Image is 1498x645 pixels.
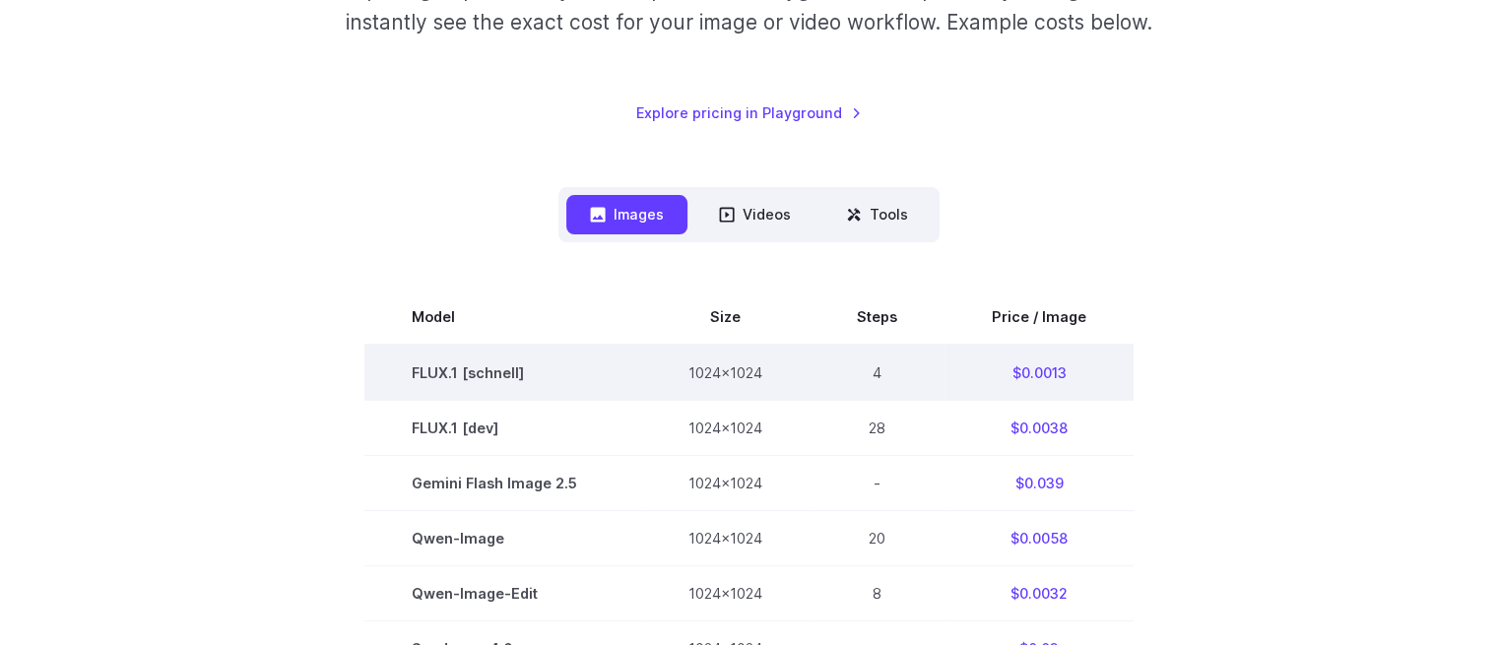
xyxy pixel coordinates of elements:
button: Images [566,195,687,233]
td: Qwen-Image-Edit [364,565,641,620]
span: Gemini Flash Image 2.5 [412,472,594,494]
td: 4 [810,345,944,401]
th: Price / Image [944,290,1134,345]
button: Videos [695,195,814,233]
td: 20 [810,510,944,565]
td: 1024x1024 [641,455,810,510]
td: $0.0013 [944,345,1134,401]
td: 28 [810,400,944,455]
th: Size [641,290,810,345]
td: $0.0038 [944,400,1134,455]
td: FLUX.1 [schnell] [364,345,641,401]
th: Model [364,290,641,345]
td: $0.0032 [944,565,1134,620]
td: - [810,455,944,510]
td: 1024x1024 [641,565,810,620]
a: Explore pricing in Playground [636,101,862,124]
td: FLUX.1 [dev] [364,400,641,455]
button: Tools [822,195,932,233]
td: 1024x1024 [641,400,810,455]
td: 1024x1024 [641,510,810,565]
td: Qwen-Image [364,510,641,565]
td: $0.0058 [944,510,1134,565]
td: 8 [810,565,944,620]
td: $0.039 [944,455,1134,510]
th: Steps [810,290,944,345]
td: 1024x1024 [641,345,810,401]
